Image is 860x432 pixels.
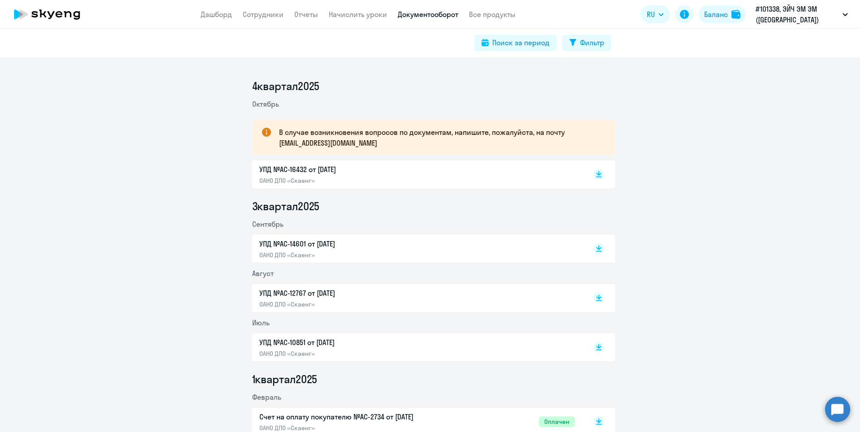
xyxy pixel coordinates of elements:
a: Отчеты [294,10,318,19]
li: 1 квартал 2025 [252,372,615,386]
a: Документооборот [398,10,458,19]
span: Август [252,269,274,278]
span: Июль [252,318,270,327]
div: Фильтр [580,37,604,48]
a: Все продукты [469,10,516,19]
p: В случае возникновения вопросов по документам, напишите, пожалуйста, на почту [EMAIL_ADDRESS][DOM... [279,127,599,148]
p: ОАНО ДПО «Скаенг» [259,300,447,308]
p: УПД №AC-12767 от [DATE] [259,288,447,298]
div: Баланс [704,9,728,20]
p: ОАНО ДПО «Скаенг» [259,251,447,259]
button: RU [641,5,670,23]
a: УПД №AC-12767 от [DATE]ОАНО ДПО «Скаенг» [259,288,575,308]
div: Поиск за период [492,37,550,48]
button: Поиск за период [474,35,557,51]
button: Фильтр [562,35,611,51]
p: #101338, ЭЙЧ ЭМ ЭМ ([GEOGRAPHIC_DATA]) [GEOGRAPHIC_DATA], ООО [756,4,839,25]
p: УПД №AC-14601 от [DATE] [259,238,447,249]
p: ОАНО ДПО «Скаенг» [259,424,447,432]
p: Счет на оплату покупателю №AC-2734 от [DATE] [259,411,447,422]
span: Оплачен [539,416,575,427]
span: Сентябрь [252,220,284,229]
li: 4 квартал 2025 [252,79,615,93]
a: УПД №AC-10851 от [DATE]ОАНО ДПО «Скаенг» [259,337,575,358]
span: Февраль [252,393,281,402]
li: 3 квартал 2025 [252,199,615,213]
a: Счет на оплату покупателю №AC-2734 от [DATE]ОАНО ДПО «Скаенг»Оплачен [259,411,575,432]
button: #101338, ЭЙЧ ЭМ ЭМ ([GEOGRAPHIC_DATA]) [GEOGRAPHIC_DATA], ООО [751,4,852,25]
p: ОАНО ДПО «Скаенг» [259,350,447,358]
p: ОАНО ДПО «Скаенг» [259,177,447,185]
a: Дашборд [201,10,232,19]
img: balance [731,10,740,19]
a: УПД №AC-14601 от [DATE]ОАНО ДПО «Скаенг» [259,238,575,259]
p: УПД №AC-16432 от [DATE] [259,164,447,175]
span: Октябрь [252,99,279,108]
button: Балансbalance [699,5,746,23]
span: RU [647,9,655,20]
a: УПД №AC-16432 от [DATE]ОАНО ДПО «Скаенг» [259,164,575,185]
a: Начислить уроки [329,10,387,19]
a: Сотрудники [243,10,284,19]
p: УПД №AC-10851 от [DATE] [259,337,447,348]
